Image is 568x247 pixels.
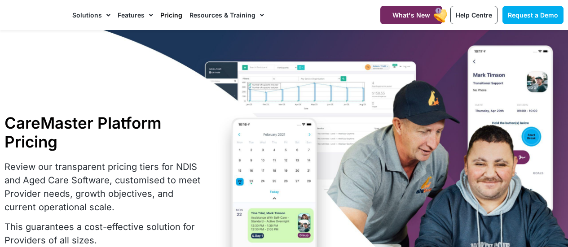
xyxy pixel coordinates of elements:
[392,11,430,19] span: What's New
[4,220,203,247] p: This guarantees a cost-effective solution for Providers of all sizes.
[380,6,442,24] a: What's New
[502,6,564,24] a: Request a Demo
[508,11,558,19] span: Request a Demo
[4,9,63,22] img: CareMaster Logo
[450,6,498,24] a: Help Centre
[456,11,492,19] span: Help Centre
[4,160,203,214] p: Review our transparent pricing tiers for NDIS and Aged Care Software, customised to meet Provider...
[4,113,203,151] h1: CareMaster Platform Pricing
